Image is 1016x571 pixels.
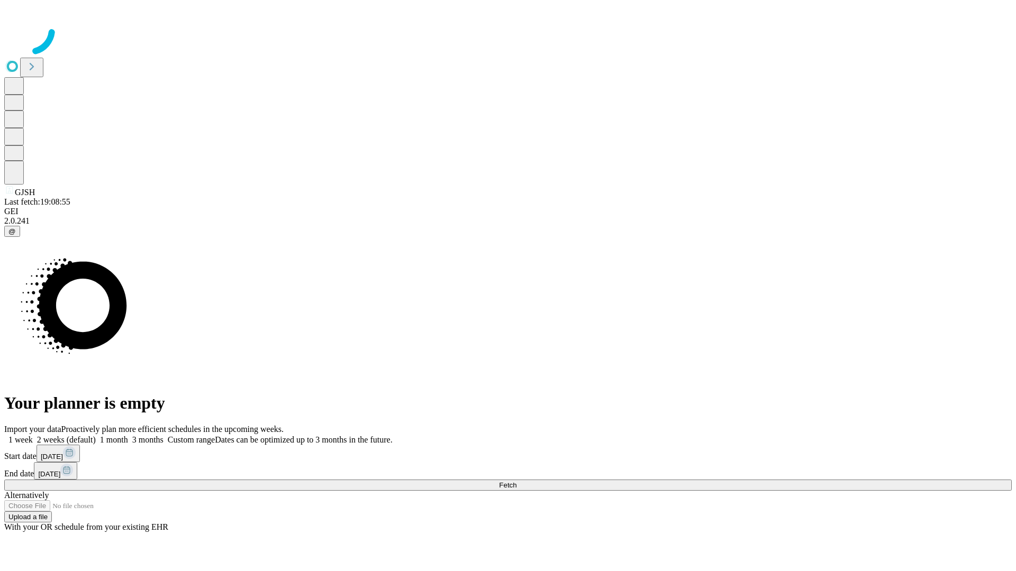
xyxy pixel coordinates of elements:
[168,435,215,444] span: Custom range
[61,425,284,434] span: Proactively plan more efficient schedules in the upcoming weeks.
[4,511,52,522] button: Upload a file
[4,445,1012,462] div: Start date
[100,435,128,444] span: 1 month
[4,216,1012,226] div: 2.0.241
[499,481,516,489] span: Fetch
[34,462,77,480] button: [DATE]
[4,462,1012,480] div: End date
[37,445,80,462] button: [DATE]
[4,393,1012,413] h1: Your planner is empty
[4,491,49,500] span: Alternatively
[4,425,61,434] span: Import your data
[37,435,96,444] span: 2 weeks (default)
[4,197,70,206] span: Last fetch: 19:08:55
[4,522,168,531] span: With your OR schedule from your existing EHR
[8,435,33,444] span: 1 week
[41,453,63,461] span: [DATE]
[4,207,1012,216] div: GEI
[4,226,20,237] button: @
[38,470,60,478] span: [DATE]
[215,435,392,444] span: Dates can be optimized up to 3 months in the future.
[4,480,1012,491] button: Fetch
[8,227,16,235] span: @
[132,435,164,444] span: 3 months
[15,188,35,197] span: GJSH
